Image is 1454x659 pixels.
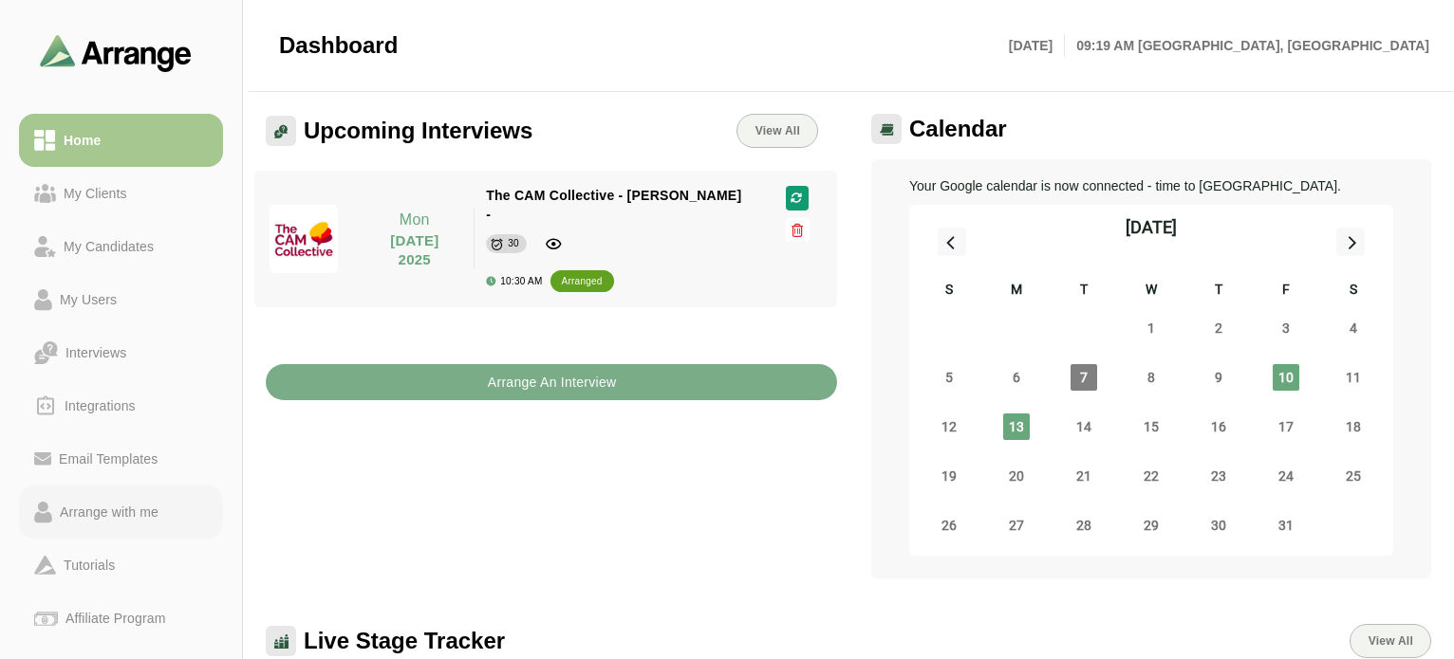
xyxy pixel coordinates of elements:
[936,413,962,440] span: Sunday, October 12, 2025
[56,554,122,577] div: Tutorials
[487,364,617,400] b: Arrange An Interview
[982,279,1050,303] div: M
[56,182,135,205] div: My Clients
[486,276,542,286] div: 10:30 AM
[1138,315,1165,341] span: Wednesday, October 1, 2025
[486,188,741,222] span: The CAM Collective - [PERSON_NAME] -
[508,234,519,253] div: 30
[1340,364,1367,391] span: Saturday, October 11, 2025
[936,512,962,539] span: Sunday, October 26, 2025
[1138,463,1165,489] span: Wednesday, October 22, 2025
[58,607,173,630] div: Affiliate Program
[1003,364,1030,391] span: Monday, October 6, 2025
[1340,315,1367,341] span: Saturday, October 4, 2025
[1138,364,1165,391] span: Wednesday, October 8, 2025
[19,326,223,379] a: Interviews
[1368,634,1413,648] span: View All
[562,272,603,291] div: arranged
[56,235,161,258] div: My Candidates
[1071,413,1097,440] span: Tuesday, October 14, 2025
[52,288,124,311] div: My Users
[909,115,1007,143] span: Calendar
[1003,413,1030,440] span: Monday, October 13, 2025
[19,273,223,326] a: My Users
[1205,364,1232,391] span: Thursday, October 9, 2025
[19,432,223,485] a: Email Templates
[1205,463,1232,489] span: Thursday, October 23, 2025
[1205,413,1232,440] span: Thursday, October 16, 2025
[58,341,134,364] div: Interviews
[52,501,166,523] div: Arrange with me
[40,34,192,71] img: arrangeai-name-small-logo.4d2b8aee.svg
[1205,512,1232,539] span: Thursday, October 30, 2025
[936,463,962,489] span: Sunday, October 19, 2025
[909,174,1393,197] p: Your Google calendar is now connected - time to [GEOGRAPHIC_DATA].
[1205,315,1232,341] span: Thursday, October 2, 2025
[1071,463,1097,489] span: Tuesday, October 21, 2025
[1138,413,1165,440] span: Wednesday, October 15, 2025
[1320,279,1388,303] div: S
[1253,279,1320,303] div: F
[1071,364,1097,391] span: Tuesday, October 7, 2025
[1065,34,1429,57] p: 09:19 AM [GEOGRAPHIC_DATA], [GEOGRAPHIC_DATA]
[936,364,962,391] span: Sunday, October 5, 2025
[1003,463,1030,489] span: Monday, October 20, 2025
[1071,512,1097,539] span: Tuesday, October 28, 2025
[915,279,982,303] div: S
[19,220,223,273] a: My Candidates
[19,167,223,220] a: My Clients
[1340,413,1367,440] span: Saturday, October 18, 2025
[266,364,837,400] button: Arrange An Interview
[279,31,398,60] span: Dashboard
[51,448,165,470] div: Email Templates
[270,205,338,273] img: CAM-Collective-Logo_White-Background-(3).jpg
[19,379,223,432] a: Integrations
[366,231,462,269] p: [DATE] 2025
[19,485,223,539] a: Arrange with me
[1126,214,1177,241] div: [DATE]
[736,114,818,148] a: View All
[1273,512,1299,539] span: Friday, October 31, 2025
[1273,315,1299,341] span: Friday, October 3, 2025
[19,592,223,645] a: Affiliate Program
[304,627,505,655] span: Live Stage Tracker
[19,539,223,592] a: Tutorials
[1273,364,1299,391] span: Friday, October 10, 2025
[1117,279,1184,303] div: W
[1273,413,1299,440] span: Friday, October 17, 2025
[1340,463,1367,489] span: Saturday, October 25, 2025
[1050,279,1117,303] div: T
[755,124,800,137] span: View All
[366,209,462,231] p: Mon
[1185,279,1253,303] div: T
[1350,624,1431,658] button: View All
[1009,34,1065,57] p: [DATE]
[1138,512,1165,539] span: Wednesday, October 29, 2025
[57,394,143,417] div: Integrations
[56,129,108,152] div: Home
[1273,463,1299,489] span: Friday, October 24, 2025
[1003,512,1030,539] span: Monday, October 27, 2025
[304,117,532,145] span: Upcoming Interviews
[19,114,223,167] a: Home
